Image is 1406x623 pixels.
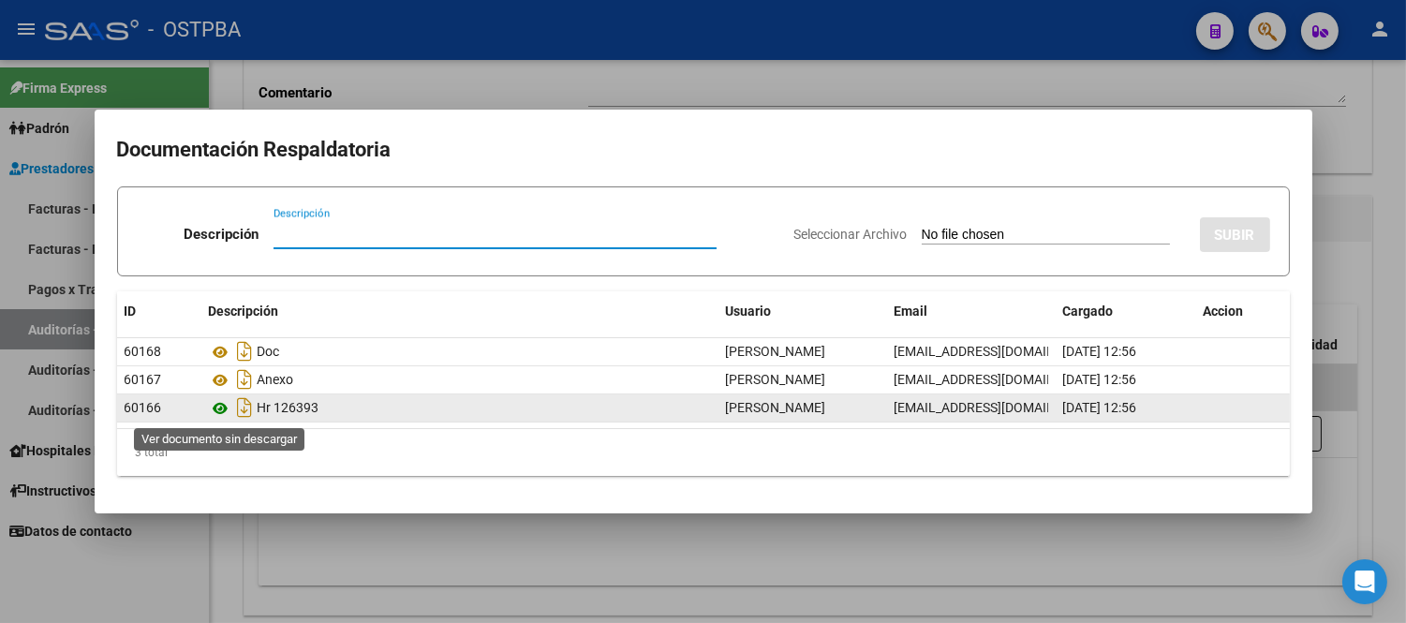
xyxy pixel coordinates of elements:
[209,336,711,366] div: Doc
[726,344,826,359] span: [PERSON_NAME]
[117,132,1290,168] h2: Documentación Respaldatoria
[1063,400,1137,415] span: [DATE] 12:56
[1063,344,1137,359] span: [DATE] 12:56
[718,291,887,332] datatable-header-cell: Usuario
[726,400,826,415] span: [PERSON_NAME]
[1063,304,1114,319] span: Cargado
[1204,304,1244,319] span: Accion
[1056,291,1196,332] datatable-header-cell: Cargado
[209,393,711,423] div: Hr 126393
[726,304,772,319] span: Usuario
[1342,559,1387,604] div: Open Intercom Messenger
[794,227,908,242] span: Seleccionar Archivo
[125,400,162,415] span: 60166
[895,344,1103,359] span: [EMAIL_ADDRESS][DOMAIN_NAME]
[201,291,718,332] datatable-header-cell: Descripción
[726,372,826,387] span: [PERSON_NAME]
[1200,217,1270,252] button: SUBIR
[1063,372,1137,387] span: [DATE] 12:56
[233,336,258,366] i: Descargar documento
[209,364,711,394] div: Anexo
[887,291,1056,332] datatable-header-cell: Email
[1215,227,1255,244] span: SUBIR
[125,344,162,359] span: 60168
[233,393,258,423] i: Descargar documento
[1196,291,1290,332] datatable-header-cell: Accion
[184,224,259,245] p: Descripción
[895,400,1103,415] span: [EMAIL_ADDRESS][DOMAIN_NAME]
[233,364,258,394] i: Descargar documento
[125,372,162,387] span: 60167
[895,372,1103,387] span: [EMAIL_ADDRESS][DOMAIN_NAME]
[895,304,928,319] span: Email
[209,304,279,319] span: Descripción
[117,429,1290,476] div: 3 total
[125,304,137,319] span: ID
[117,291,201,332] datatable-header-cell: ID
